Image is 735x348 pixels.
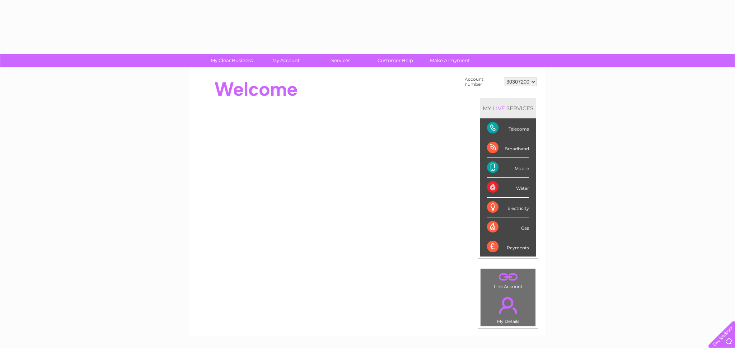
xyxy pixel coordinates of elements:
[202,54,261,67] a: My Clear Business
[487,198,529,217] div: Electricity
[366,54,425,67] a: Customer Help
[480,98,536,118] div: MY SERVICES
[491,105,506,112] div: LIVE
[487,178,529,197] div: Water
[311,54,370,67] a: Services
[420,54,479,67] a: Make A Payment
[463,75,502,89] td: Account number
[482,271,534,283] a: .
[487,158,529,178] div: Mobile
[257,54,316,67] a: My Account
[482,293,534,318] a: .
[487,217,529,237] div: Gas
[487,118,529,138] div: Telecoms
[487,138,529,158] div: Broadband
[480,291,536,326] td: My Details
[487,237,529,257] div: Payments
[480,268,536,291] td: Link Account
